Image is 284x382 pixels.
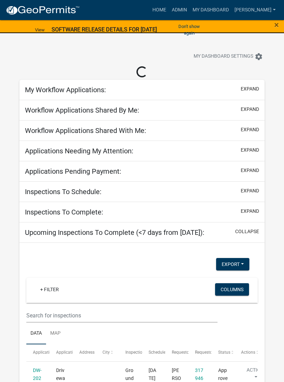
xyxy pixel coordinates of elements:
a: [PERSON_NAME] [232,3,278,17]
h5: Applications Needing My Attention: [25,147,133,155]
span: Requestor Name [172,350,203,355]
datatable-header-cell: Application Type [50,344,73,361]
span: Application [33,350,54,355]
span: Application Type [56,350,88,355]
button: expand [241,106,259,113]
datatable-header-cell: Inspection Type [119,344,142,361]
button: collapse [235,228,259,235]
h5: Applications Pending Payment: [25,167,121,175]
h5: Inspections To Complete: [25,208,103,216]
a: View [32,24,47,36]
datatable-header-cell: Actions [234,344,258,361]
button: expand [241,146,259,154]
h5: My Workflow Applications: [25,86,106,94]
button: expand [241,208,259,215]
button: Close [274,21,279,29]
h5: Workflow Applications Shared With Me: [25,126,146,135]
a: My Dashboard [190,3,232,17]
span: Status [218,350,230,355]
datatable-header-cell: City [96,344,119,361]
datatable-header-cell: Status [211,344,234,361]
datatable-header-cell: Application [26,344,50,361]
span: Actions [241,350,255,355]
a: Admin [169,3,190,17]
button: Columns [215,283,249,296]
input: Search for inspections [26,308,218,323]
button: expand [241,85,259,93]
span: My Dashboard Settings [194,52,253,61]
strong: SOFTWARE RELEASE DETAILS FOR [DATE] [52,26,157,33]
i: settings [255,52,263,61]
datatable-header-cell: Scheduled Time [142,344,165,361]
span: City [103,350,110,355]
span: × [274,20,279,30]
span: Scheduled Time [149,350,178,355]
a: Map [46,323,65,345]
span: Ground [125,367,134,381]
span: Address [79,350,95,355]
span: Inspection Type [125,350,155,355]
h5: Inspections To Schedule: [25,188,101,196]
a: Data [26,323,46,345]
span: Requestor Phone [195,350,227,355]
button: expand [241,126,259,133]
button: My Dashboard Settingssettings [188,50,268,63]
datatable-header-cell: Requestor Name [165,344,188,361]
h5: Workflow Applications Shared By Me: [25,106,139,114]
datatable-header-cell: Address [73,344,96,361]
button: expand [241,167,259,174]
datatable-header-cell: Requestor Phone [188,344,212,361]
button: Export [216,258,249,270]
button: Don't show again [171,21,208,39]
a: + Filter [35,283,64,296]
button: expand [241,187,259,194]
a: Home [150,3,169,17]
h5: Upcoming Inspections To Complete (<7 days from [DATE]): [25,228,204,237]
